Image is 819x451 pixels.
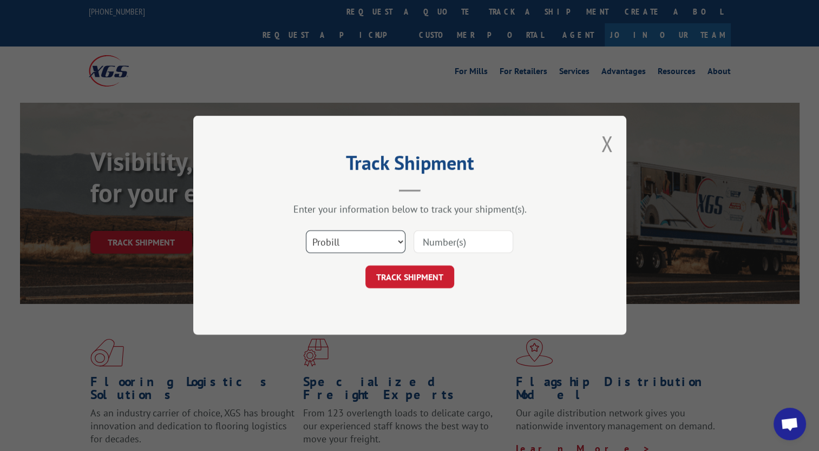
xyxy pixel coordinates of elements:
div: Enter your information below to track your shipment(s). [247,203,572,216]
input: Number(s) [414,231,513,254]
h2: Track Shipment [247,155,572,176]
button: TRACK SHIPMENT [365,266,454,289]
a: Open chat [774,408,806,440]
button: Close modal [601,129,613,158]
